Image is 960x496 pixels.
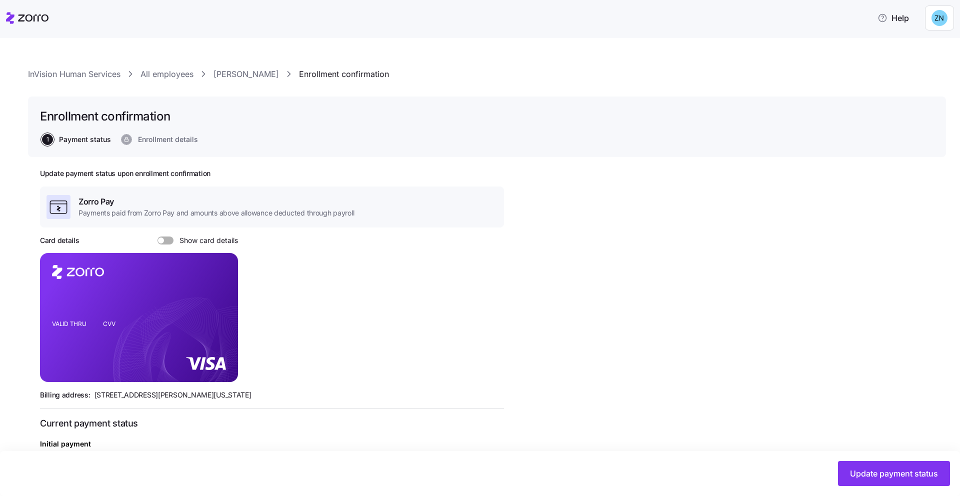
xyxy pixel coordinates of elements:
h3: Current payment status [40,417,504,429]
a: InVision Human Services [28,68,120,80]
div: Initial payment [40,438,91,457]
button: Update payment status [838,461,950,486]
span: Billing address: [40,390,90,400]
h3: Card details [40,235,79,245]
img: 5c518db9dac3a343d5b258230af867d6 [931,10,947,26]
button: Help [869,8,917,28]
span: Help [877,12,909,24]
span: Update payment status [850,467,938,479]
span: [STREET_ADDRESS][PERSON_NAME][US_STATE] [94,390,251,400]
tspan: VALID THRU [52,320,86,328]
span: Payment status [59,136,111,143]
button: 1Payment status [42,134,111,145]
a: [PERSON_NAME] [213,68,279,80]
h1: Enrollment confirmation [40,108,170,124]
a: 1Payment status [40,134,111,145]
span: Enrollment details [138,136,198,143]
tspan: CVV [103,320,115,328]
button: Enrollment details [121,134,198,145]
a: Enrollment confirmation [299,68,389,80]
span: Show card details [173,236,238,244]
a: All employees [140,68,193,80]
h2: Update payment status upon enrollment confirmation [40,169,504,178]
span: Zorro Pay [78,195,354,208]
span: Payments paid from Zorro Pay and amounts above allowance deducted through payroll [78,208,354,218]
span: 1 [42,134,53,145]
